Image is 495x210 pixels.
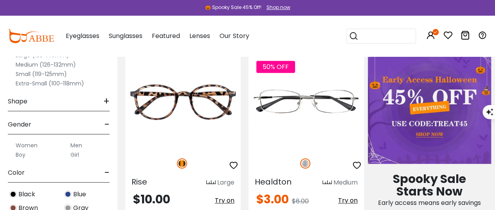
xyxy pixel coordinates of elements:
label: Women [16,141,38,150]
button: Try on [338,194,358,208]
span: Our Story [220,31,249,40]
span: Color [8,163,25,182]
span: - [104,115,110,134]
span: + [103,92,110,111]
span: Featured [152,31,180,40]
span: Healdton [255,176,292,187]
span: 50% OFF [256,61,295,73]
label: Small (119-125mm) [16,69,67,79]
span: Shape [8,92,27,111]
img: Tortoise [177,158,187,168]
label: Medium (126-132mm) [16,60,76,69]
span: Blue [73,190,86,199]
span: Spooky Sale Starts Now [393,170,466,200]
span: Try on [338,196,358,205]
span: Lenses [189,31,210,40]
div: Shop now [266,4,290,11]
span: Early access means early savings [378,198,481,207]
span: $10.00 [133,191,170,208]
img: Blue [64,190,72,198]
div: 🎃 Spooky Sale 45% Off! [205,4,261,11]
label: Extra-Small (100-118mm) [16,79,84,88]
span: $6.00 [292,197,309,206]
img: Silver Healdton - Metal ,Adjust Nose Pads [248,53,364,150]
span: Gender [8,115,31,134]
button: Try on [215,194,234,208]
span: Try on [215,196,234,205]
label: Boy [16,150,25,159]
div: Large [217,178,234,187]
span: Rise [131,176,147,187]
span: Sunglasses [109,31,142,40]
img: Black [9,190,17,198]
img: Silver [300,158,310,168]
label: Men [70,141,82,150]
img: size ruler [206,180,216,186]
img: abbeglasses.com [8,29,54,43]
label: Girl [70,150,79,159]
span: Eyeglasses [66,31,99,40]
span: $3.00 [256,191,289,208]
span: Black [18,190,35,199]
a: Shop now [263,4,290,11]
img: Tortoise Rise - Plastic ,Adjust Nose Pads [125,53,241,150]
img: size ruler [322,180,332,186]
img: Early Access Halloween [368,53,491,163]
span: - [104,163,110,182]
div: Medium [333,178,358,187]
